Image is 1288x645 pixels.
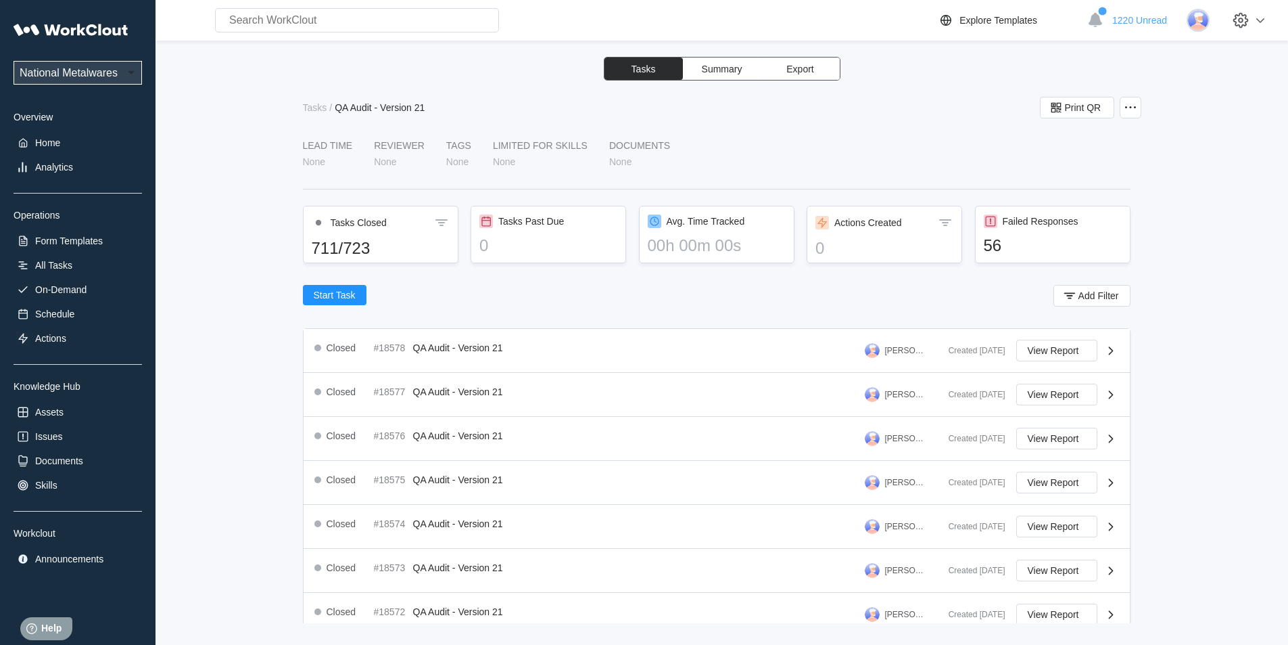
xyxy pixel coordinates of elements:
div: #18572 [374,606,408,617]
div: #18578 [374,342,408,353]
div: Actions [35,333,66,344]
a: On-Demand [14,280,142,299]
span: QA Audit - Version 21 [413,562,503,573]
button: Export [761,58,840,80]
div: Overview [14,112,142,123]
span: View Report [1028,346,1079,355]
div: Created [DATE] [938,522,1005,531]
img: user-3.png [865,343,880,358]
div: Closed [327,342,356,353]
div: None [374,156,396,167]
span: QA Audit - Version 21 [413,430,503,441]
button: Tasks [604,58,683,80]
div: #18574 [374,518,408,529]
div: [PERSON_NAME] [885,610,927,619]
div: Created [DATE] [938,566,1005,575]
span: QA Audit - Version 21 [413,474,503,485]
button: View Report [1016,560,1097,581]
div: LEAD TIME [303,140,353,151]
div: Closed [327,562,356,573]
div: Assets [35,407,64,418]
span: View Report [1028,434,1079,443]
span: View Report [1028,478,1079,487]
a: Home [14,133,142,152]
a: Actions [14,329,142,348]
div: None [609,156,631,167]
div: Actions Created [834,217,902,228]
div: Created [DATE] [938,434,1005,443]
div: [PERSON_NAME] [885,566,927,575]
a: Issues [14,427,142,446]
span: View Report [1028,522,1079,531]
a: Closed#18576QA Audit - Version 21[PERSON_NAME]Created [DATE]View Report [304,417,1130,461]
a: Analytics [14,158,142,177]
button: View Report [1016,340,1097,361]
a: Closed#18572QA Audit - Version 21[PERSON_NAME]Created [DATE]View Report [304,593,1130,637]
div: [PERSON_NAME] [885,346,927,355]
img: user-3.png [865,387,880,402]
div: Created [DATE] [938,346,1005,355]
div: Tasks Past Due [498,216,564,227]
button: Add Filter [1053,285,1130,307]
div: All Tasks [35,260,72,271]
div: Form Templates [35,236,103,246]
a: Assets [14,403,142,422]
span: 1220 Unread [1112,15,1167,26]
div: QA Audit - Version 21 [335,102,425,113]
div: Operations [14,210,142,221]
span: Start Task [314,290,356,300]
a: All Tasks [14,256,142,275]
div: 711/723 [312,239,450,258]
div: / [329,102,332,113]
div: Tasks [303,102,327,113]
span: QA Audit - Version 21 [413,386,503,397]
img: user-3.png [1187,9,1210,32]
div: #18573 [374,562,408,573]
div: Created [DATE] [938,478,1005,487]
a: Documents [14,451,142,470]
div: Closed [327,430,356,441]
div: Workclout [14,528,142,539]
img: user-3.png [865,563,880,578]
div: Schedule [35,309,74,319]
div: [PERSON_NAME] [885,522,927,531]
span: QA Audit - Version 21 [413,606,503,617]
input: Search WorkClout [215,8,499,32]
div: On-Demand [35,284,87,295]
div: Documents [35,455,83,466]
div: Analytics [35,162,73,173]
div: Issues [35,431,62,442]
span: View Report [1028,566,1079,575]
a: Closed#18578QA Audit - Version 21[PERSON_NAME]Created [DATE]View Report [304,329,1130,373]
button: View Report [1016,472,1097,493]
div: [PERSON_NAME] [885,434,927,443]
div: Tasks Closed [331,217,387,228]
div: None [446,156,469,167]
div: None [303,156,325,167]
div: 0 [815,239,953,258]
button: View Report [1016,516,1097,537]
button: View Report [1016,384,1097,405]
img: user-3.png [865,475,880,490]
span: Export [786,64,813,74]
div: #18577 [374,386,408,397]
div: #18575 [374,474,408,485]
div: #18576 [374,430,408,441]
a: Schedule [14,305,142,324]
img: user-3.png [865,607,880,622]
div: 10 [138,546,147,556]
div: Created [DATE] [938,390,1005,399]
div: Skills [35,480,57,491]
span: Summary [702,64,742,74]
div: None [493,156,515,167]
div: [PERSON_NAME] [885,390,927,399]
a: Closed#18574QA Audit - Version 21[PERSON_NAME]Created [DATE]View Report [304,505,1130,549]
a: Closed#18577QA Audit - Version 21[PERSON_NAME]Created [DATE]View Report [304,373,1130,417]
div: Avg. Time Tracked [667,216,745,227]
div: Tags [446,140,471,151]
span: View Report [1028,610,1079,619]
div: [PERSON_NAME] [885,478,927,487]
button: View Report [1016,428,1097,449]
div: Closed [327,474,356,485]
